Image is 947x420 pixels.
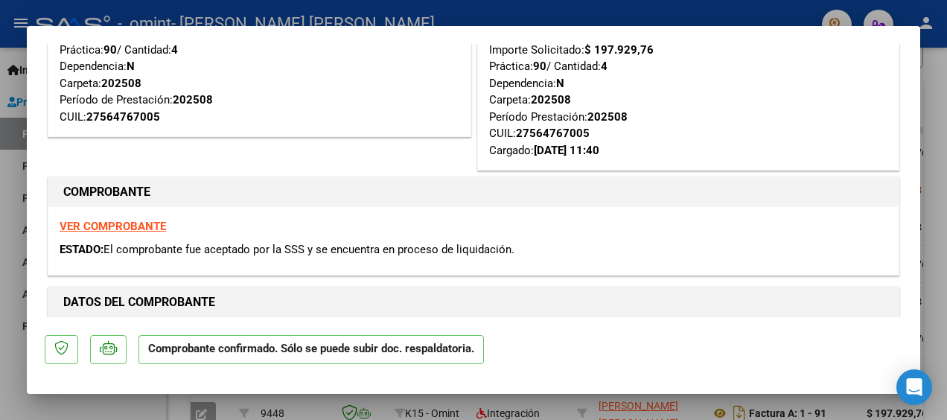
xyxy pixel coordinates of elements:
[489,8,888,159] div: Tipo de Archivo: Importe Solicitado: Práctica: / Cantidad: Dependencia: Carpeta: Período Prestaci...
[587,110,628,124] strong: 202508
[60,8,459,126] div: Tipo de Archivo: Importe Solicitado: Práctica: / Cantidad: Dependencia: Carpeta: Período de Prest...
[138,335,484,364] p: Comprobante confirmado. Sólo se puede subir doc. respaldatoria.
[173,93,213,106] strong: 202508
[516,125,590,142] div: 27564767005
[86,109,160,126] div: 27564767005
[103,243,514,256] span: El comprobante fue aceptado por la SSS y se encuentra en proceso de liquidación.
[101,77,141,90] strong: 202508
[63,295,215,309] strong: DATOS DEL COMPROBANTE
[584,43,654,57] strong: $ 197.929,76
[60,220,166,233] a: VER COMPROBANTE
[601,60,608,73] strong: 4
[103,43,117,57] strong: 90
[533,60,546,73] strong: 90
[531,93,571,106] strong: 202508
[534,144,599,157] strong: [DATE] 11:40
[63,185,150,199] strong: COMPROBANTE
[171,43,178,57] strong: 4
[127,60,135,73] strong: N
[60,243,103,256] span: ESTADO:
[896,369,932,405] div: Open Intercom Messenger
[556,77,564,90] strong: N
